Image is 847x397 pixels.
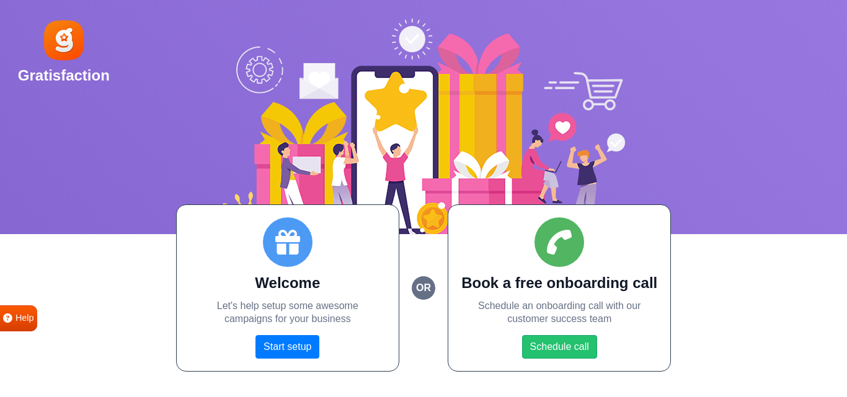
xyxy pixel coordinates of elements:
h2: Welcome [189,274,386,292]
span: Help [16,312,34,325]
h2: Book a free onboarding call [461,274,658,292]
h2: Gratisfaction [18,67,110,85]
small: or [412,276,435,300]
a: Schedule call [522,335,597,359]
p: Let's help setup some awesome campaigns for your business [189,300,386,326]
p: Schedule an onboarding call with our customer success team [461,300,658,326]
a: Start setup [255,335,319,359]
img: Social Boost [222,19,625,234]
img: Gratisfaction [42,18,86,63]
